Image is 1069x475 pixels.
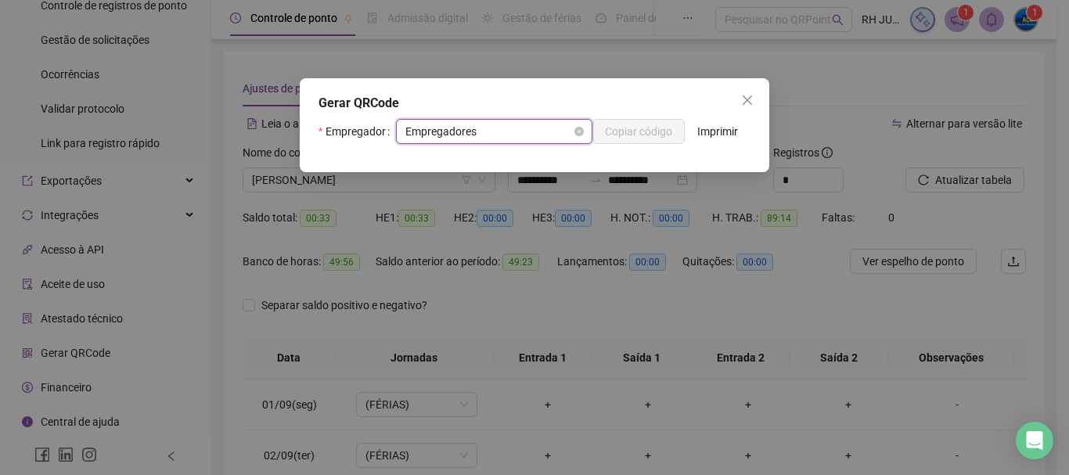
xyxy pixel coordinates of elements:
button: Copiar código [592,119,685,144]
span: close-circle [574,127,584,136]
span: Empregadores [405,120,583,143]
div: Gerar QRCode [319,94,750,113]
button: Imprimir [685,119,750,144]
button: Close [735,88,760,113]
div: Open Intercom Messenger [1016,422,1053,459]
span: close [741,94,754,106]
label: Empregador [319,119,396,144]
